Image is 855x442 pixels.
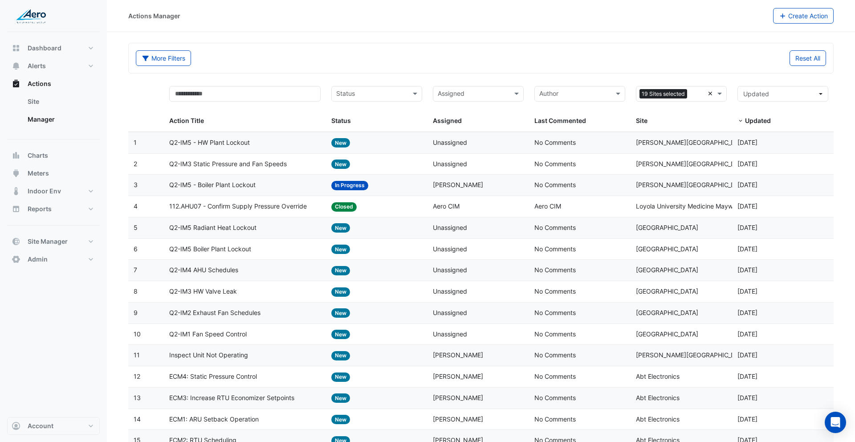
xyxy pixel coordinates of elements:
[534,415,576,423] span: No Comments
[28,169,49,178] span: Meters
[12,44,20,53] app-icon: Dashboard
[28,237,68,246] span: Site Manager
[12,151,20,160] app-icon: Charts
[636,287,698,295] span: [GEOGRAPHIC_DATA]
[636,160,749,168] span: [PERSON_NAME][GEOGRAPHIC_DATA]
[134,394,141,401] span: 13
[534,330,576,338] span: No Comments
[12,61,20,70] app-icon: Alerts
[636,266,698,274] span: [GEOGRAPHIC_DATA]
[7,233,100,250] button: Site Manager
[433,139,467,146] span: Unassigned
[433,415,483,423] span: [PERSON_NAME]
[433,309,467,316] span: Unassigned
[169,329,247,340] span: Q2-IM1 Fan Speed Control
[534,224,576,231] span: No Comments
[534,139,576,146] span: No Comments
[433,181,483,188] span: [PERSON_NAME]
[433,287,467,295] span: Unassigned
[20,110,100,128] a: Manager
[433,351,483,359] span: [PERSON_NAME]
[128,11,180,20] div: Actions Manager
[534,245,576,253] span: No Comments
[134,245,138,253] span: 6
[7,93,100,132] div: Actions
[534,202,561,210] span: Aero CIM
[28,205,52,213] span: Reports
[7,164,100,182] button: Meters
[12,79,20,88] app-icon: Actions
[169,372,257,382] span: ECM4: Static Pressure Control
[433,266,467,274] span: Unassigned
[737,245,757,253] span: 2025-07-21T13:38:28.898
[7,57,100,75] button: Alerts
[737,330,757,338] span: 2025-07-21T10:13:55.124
[825,412,846,433] div: Open Intercom Messenger
[134,139,137,146] span: 1
[169,117,204,124] span: Action Title
[28,79,51,88] span: Actions
[7,250,100,268] button: Admin
[433,117,462,124] span: Assigned
[636,394,680,401] span: Abt Electronics
[7,147,100,164] button: Charts
[737,415,757,423] span: 2025-06-25T09:59:34.426
[7,417,100,435] button: Account
[737,266,757,274] span: 2025-07-21T13:32:55.609
[331,160,350,169] span: New
[11,7,51,25] img: Company Logo
[636,181,749,188] span: [PERSON_NAME][GEOGRAPHIC_DATA]
[433,245,467,253] span: Unassigned
[134,330,141,338] span: 10
[169,180,256,190] span: Q2-IM5 - Boiler Plant Lockout
[134,181,138,188] span: 3
[134,287,138,295] span: 8
[12,237,20,246] app-icon: Site Manager
[743,90,769,98] span: Updated
[7,39,100,57] button: Dashboard
[433,202,460,210] span: Aero CIM
[134,224,138,231] span: 5
[737,309,757,316] span: 2025-07-21T10:39:53.480
[737,351,757,359] span: 2025-06-27T09:53:11.148
[737,139,757,146] span: 2025-08-04T13:09:50.852
[134,351,140,359] span: 11
[331,287,350,297] span: New
[134,372,140,380] span: 12
[169,308,261,318] span: Q2-IM2 Exhaust Fan Schedules
[28,187,61,196] span: Indoor Env
[134,202,138,210] span: 4
[636,117,647,124] span: Site
[534,160,576,168] span: No Comments
[534,117,586,124] span: Last Commented
[737,394,757,401] span: 2025-06-25T10:01:00.612
[737,202,757,210] span: 2025-07-27T20:13:11.447
[28,151,48,160] span: Charts
[636,415,680,423] span: Abt Electronics
[331,351,350,360] span: New
[534,266,576,274] span: No Comments
[737,287,757,295] span: 2025-07-21T11:34:23.371
[169,159,287,169] span: Q2-IM3 Static Pressure and Fan Speeds
[636,330,698,338] span: [GEOGRAPHIC_DATA]
[169,286,237,297] span: Q2-IM3 HW Valve Leak
[7,200,100,218] button: Reports
[534,287,576,295] span: No Comments
[331,202,357,212] span: Closed
[737,86,828,102] button: Updated
[20,93,100,110] a: Site
[433,224,467,231] span: Unassigned
[737,160,757,168] span: 2025-08-04T11:55:51.005
[433,372,483,380] span: [PERSON_NAME]
[737,181,757,188] span: 2025-08-04T09:38:46.258
[28,422,53,430] span: Account
[169,350,248,360] span: Inspect Unit Not Operating
[745,117,771,124] span: Updated
[534,351,576,359] span: No Comments
[331,415,350,424] span: New
[636,224,698,231] span: [GEOGRAPHIC_DATA]
[169,244,251,254] span: Q2-IM5 Boiler Plant Lockout
[169,265,238,275] span: Q2-IM4 AHU Schedules
[331,266,350,275] span: New
[433,394,483,401] span: [PERSON_NAME]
